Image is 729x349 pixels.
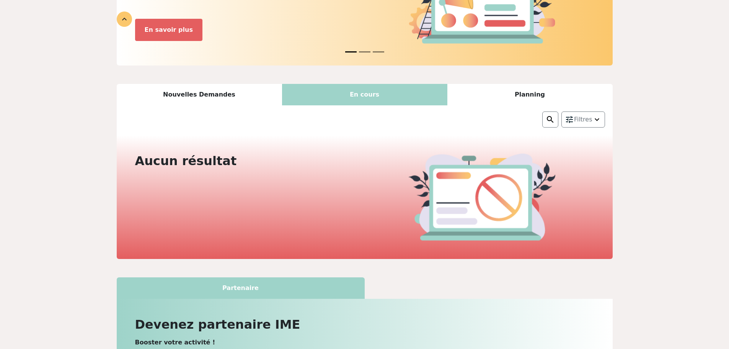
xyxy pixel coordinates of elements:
button: News 1 [359,48,370,56]
button: En savoir plus [135,19,202,41]
p: Booster votre activité ! [135,338,360,347]
div: Partenaire [117,277,365,299]
img: search.png [546,115,555,124]
div: expand_less [117,11,132,27]
img: arrow_down.png [592,115,602,124]
button: News 0 [345,48,357,56]
div: En cours [282,84,447,105]
img: setting.png [565,115,574,124]
img: cancel.png [408,154,555,241]
span: Filtres [574,115,592,124]
h2: Devenez partenaire IME [135,317,360,332]
h2: Aucun résultat [135,154,360,168]
div: Planning [447,84,613,105]
button: News 2 [373,48,384,56]
div: Nouvelles Demandes [117,84,282,105]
